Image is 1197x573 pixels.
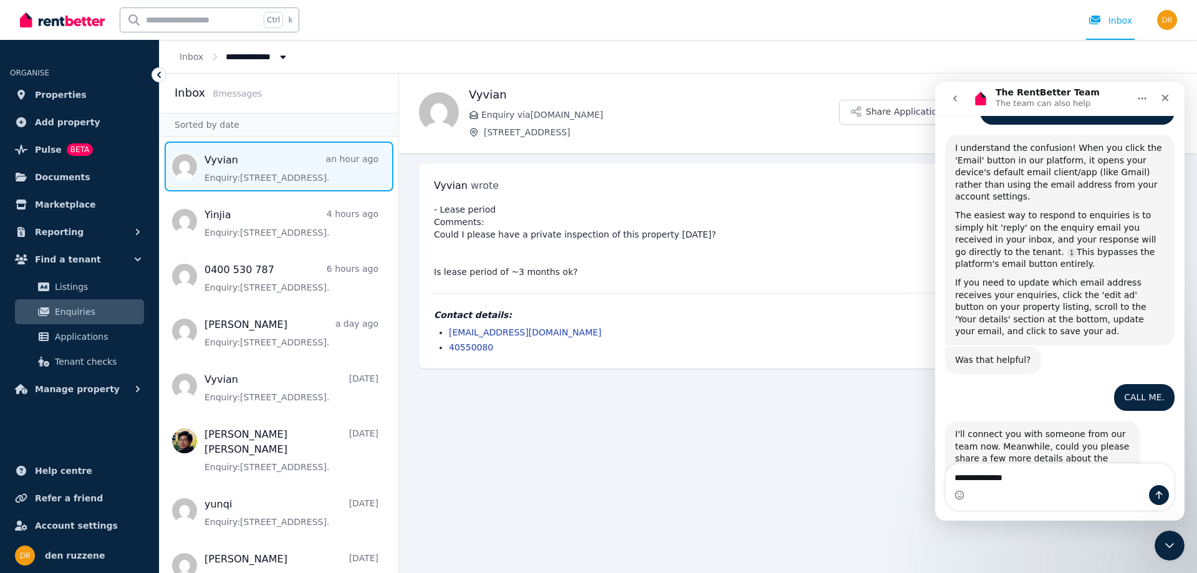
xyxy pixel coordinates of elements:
[434,309,1162,321] h4: Contact details:
[20,11,105,29] img: RentBetter
[10,513,149,538] a: Account settings
[55,329,139,344] span: Applications
[204,427,378,473] a: [PERSON_NAME] [PERSON_NAME][DATE]Enquiry:[STREET_ADDRESS].
[55,279,139,294] span: Listings
[35,170,90,185] span: Documents
[839,100,974,125] button: Share Application Link
[11,382,239,403] textarea: Message…
[180,52,203,62] a: Inbox
[35,87,87,102] span: Properties
[10,192,149,217] a: Marketplace
[935,82,1185,521] iframe: Intercom live chat
[213,89,262,99] span: 8 message s
[449,327,602,337] a: [EMAIL_ADDRESS][DOMAIN_NAME]
[35,142,62,157] span: Pulse
[15,324,144,349] a: Applications
[20,347,195,408] div: I'll connect you with someone from our team now. Meanwhile, could you please share a few more det...
[10,219,149,244] button: Reporting
[67,143,93,156] span: BETA
[10,486,149,511] a: Refer a friend
[55,354,139,369] span: Tenant checks
[469,86,839,104] h1: Vyvian
[10,339,204,415] div: I'll connect you with someone from our team now. Meanwhile, could you please share a few more det...
[434,203,1162,278] pre: - Lease period Comments: Could I please have a private inspection of this property [DATE]? Is lea...
[35,224,84,239] span: Reporting
[434,180,468,191] span: Vyvian
[35,197,95,212] span: Marketplace
[160,113,398,137] div: Sorted by date
[45,548,105,563] span: den ruzzene
[35,491,103,506] span: Refer a friend
[204,208,378,239] a: Yinjia4 hours agoEnquiry:[STREET_ADDRESS].
[214,403,234,423] button: Send a message…
[419,92,459,132] img: Vyvian
[204,497,378,528] a: yunqi[DATE]Enquiry:[STREET_ADDRESS].
[15,546,35,566] img: den ruzzene
[10,247,149,272] button: Find a tenant
[35,252,101,267] span: Find a tenant
[204,317,378,349] a: [PERSON_NAME]a day agoEnquiry:[STREET_ADDRESS].
[264,12,283,28] span: Ctrl
[15,274,144,299] a: Listings
[35,463,92,478] span: Help centre
[10,69,49,77] span: ORGANISE
[19,408,29,418] button: Emoji picker
[1089,14,1132,27] div: Inbox
[204,372,378,403] a: Vyvian[DATE]Enquiry:[STREET_ADDRESS].
[35,518,118,533] span: Account settings
[481,108,839,121] span: Enquiry via [DOMAIN_NAME]
[160,40,309,73] nav: Breadcrumb
[10,339,239,443] div: The RentBetter Team says…
[10,165,149,190] a: Documents
[55,304,139,319] span: Enquiries
[484,126,839,138] span: [STREET_ADDRESS]
[10,137,149,162] a: PulseBETA
[15,299,144,324] a: Enquiries
[1157,10,1177,30] img: den ruzzene
[449,342,493,352] a: 40550080
[288,15,292,25] span: k
[35,115,100,130] span: Add property
[175,84,205,102] h2: Inbox
[15,349,144,374] a: Tenant checks
[10,377,149,402] button: Manage property
[35,382,120,397] span: Manage property
[10,110,149,135] a: Add property
[204,262,378,294] a: 0400 530 7876 hours agoEnquiry:[STREET_ADDRESS].
[471,180,499,191] span: wrote
[1155,531,1185,561] iframe: Intercom live chat
[10,458,149,483] a: Help centre
[10,82,149,107] a: Properties
[204,153,378,184] a: Vyvianan hour agoEnquiry:[STREET_ADDRESS].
